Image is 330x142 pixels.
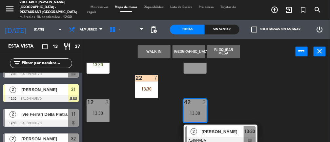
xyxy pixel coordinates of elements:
[207,45,240,58] button: Bloquear Mesa
[13,59,21,67] i: filter_list
[41,43,49,51] i: crop_square
[105,99,109,105] div: 3
[5,4,15,14] i: menu
[71,86,76,93] span: 31
[80,28,97,31] span: Almuerzo
[71,110,76,118] span: 11
[314,47,326,56] button: close
[10,111,16,118] span: 2
[75,43,80,51] span: 37
[112,6,141,9] span: Mapa de mesas
[20,15,78,20] div: miércoles 10. septiembre - 12:30
[167,6,196,9] span: Lista de Espera
[135,87,158,91] div: 13:30
[299,6,307,14] i: turned_in_not
[271,6,278,14] i: add_circle_outline
[141,6,167,9] span: Disponibilidad
[298,47,306,55] i: power_input
[154,75,158,81] div: 7
[21,111,68,118] span: Ivie Ferrari Della Pietra
[173,45,205,58] button: [GEOGRAPHIC_DATA]
[314,6,322,14] i: search
[202,99,206,105] div: 2
[10,87,16,93] span: 2
[196,6,217,9] span: Pre-acceso
[251,27,300,32] label: Solo mesas sin asignar
[87,111,110,115] div: 13:30
[138,45,171,58] button: WALK IN
[88,6,112,9] span: Mis reservas
[87,62,110,67] div: 13:30
[170,25,205,34] div: Todas
[119,28,120,31] span: -
[244,128,255,135] span: 13:30
[3,43,47,51] div: Esta vista
[285,6,293,14] i: exit_to_app
[21,86,68,93] span: [PERSON_NAME]
[63,43,71,51] i: restaurant
[5,4,15,16] button: menu
[184,111,207,115] div: 13:30
[316,26,323,33] i: power_settings_new
[191,128,197,135] span: 2
[150,26,157,33] span: pending_actions
[21,60,72,67] input: Filtrar por nombre...
[316,47,324,55] i: close
[296,47,308,56] button: power_input
[52,43,58,51] span: 13
[56,26,64,33] i: arrow_drop_down
[205,25,239,34] div: Sin sentar
[251,27,257,32] span: check_box_outline_blank
[202,128,244,135] span: [PERSON_NAME]
[88,6,236,13] span: Tarjetas de regalo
